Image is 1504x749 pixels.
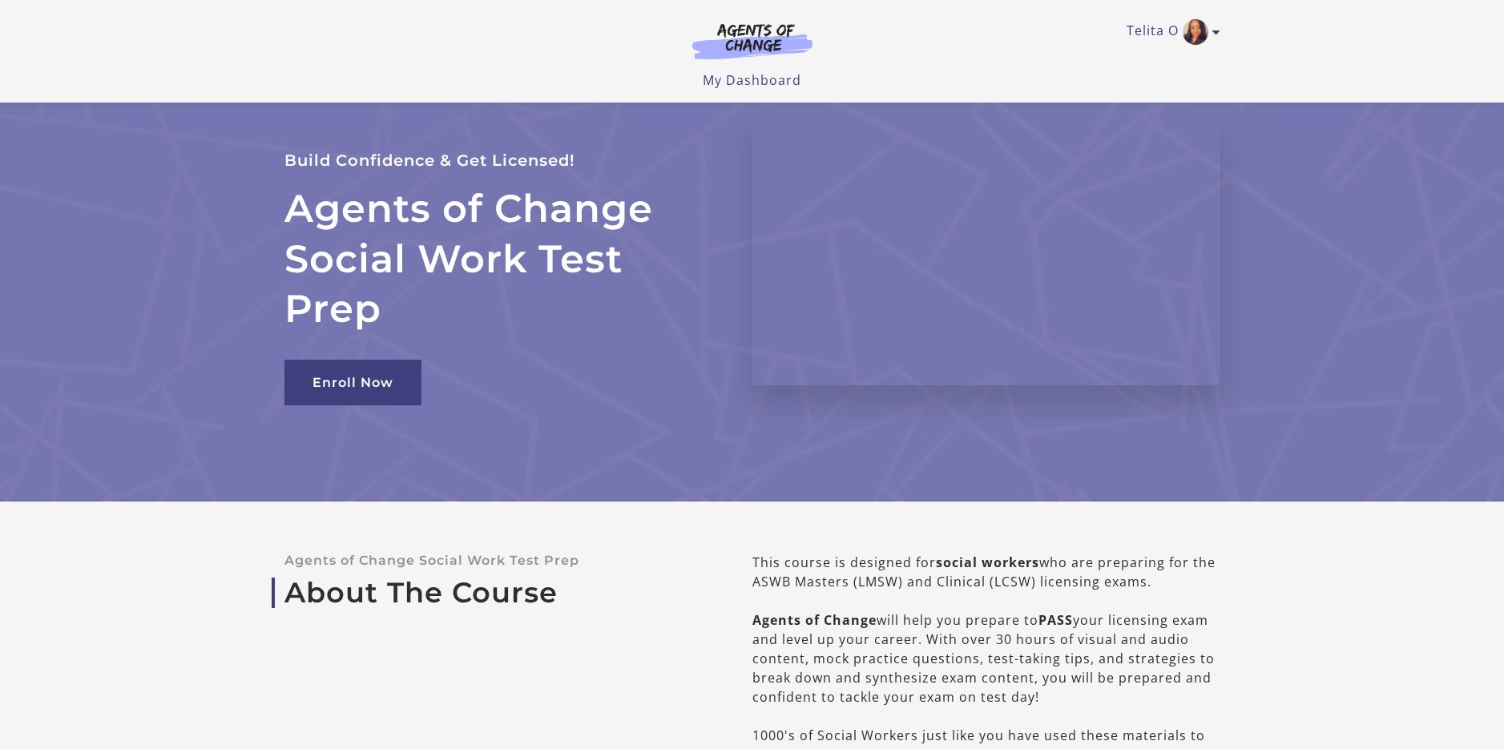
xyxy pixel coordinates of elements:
[936,554,1039,571] b: social workers
[284,553,701,568] p: Agents of Change Social Work Test Prep
[752,611,877,629] b: Agents of Change
[284,183,714,333] h2: Agents of Change Social Work Test Prep
[703,71,801,89] a: My Dashboard
[284,147,714,174] p: Build Confidence & Get Licensed!
[1127,19,1212,45] a: Toggle menu
[1038,611,1073,629] b: PASS
[284,360,421,405] a: Enroll Now
[284,576,701,610] a: About The Course
[675,22,829,59] img: Agents of Change Logo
